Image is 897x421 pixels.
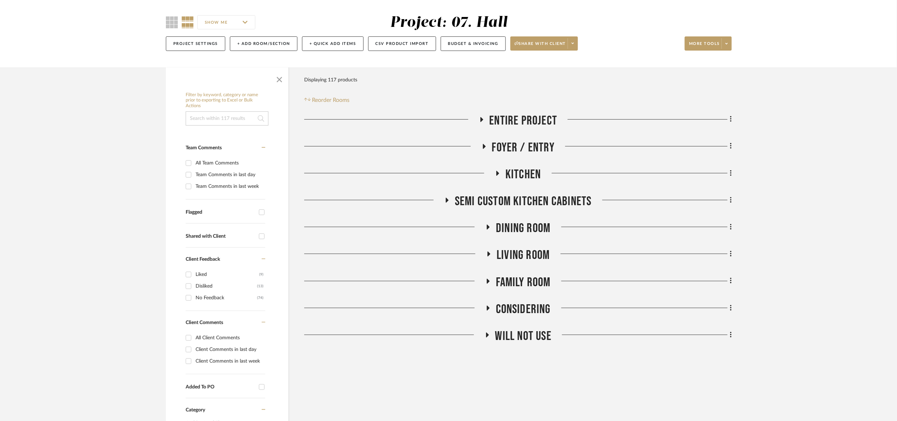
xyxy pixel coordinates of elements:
[186,145,222,150] span: Team Comments
[496,302,551,317] span: Considering
[196,157,264,169] div: All Team Comments
[257,281,264,292] div: (13)
[492,140,555,155] span: Foyer / Entry
[515,41,566,52] span: Share with client
[368,36,436,51] button: CSV Product Import
[196,181,264,192] div: Team Comments in last week
[186,111,268,126] input: Search within 117 results
[497,248,550,263] span: Living Room
[510,36,578,51] button: Share with client
[166,36,225,51] button: Project Settings
[196,269,259,280] div: Liked
[186,257,220,262] span: Client Feedback
[304,73,357,87] div: Displaying 117 products
[495,329,551,344] span: Will Not Use
[196,281,257,292] div: Disliked
[441,36,506,51] button: Budget & Invoicing
[186,384,255,390] div: Added To PO
[689,41,720,52] span: More tools
[196,344,264,355] div: Client Comments in last day
[186,320,223,325] span: Client Comments
[505,167,541,182] span: Kitchen
[259,269,264,280] div: (9)
[390,15,507,30] div: Project: 07. Hall
[257,292,264,304] div: (74)
[186,209,255,215] div: Flagged
[312,96,350,104] span: Reorder Rooms
[196,356,264,367] div: Client Comments in last week
[186,233,255,240] div: Shared with Client
[196,169,264,180] div: Team Comments in last day
[272,71,287,85] button: Close
[186,92,268,109] h6: Filter by keyword, category or name prior to exporting to Excel or Bulk Actions
[685,36,732,51] button: More tools
[496,221,550,236] span: Dining Room
[196,332,264,344] div: All Client Comments
[302,36,364,51] button: + Quick Add Items
[455,194,592,209] span: Semi custom kitchen cabinets
[490,113,557,128] span: Entire Project
[196,292,257,304] div: No Feedback
[230,36,297,51] button: + Add Room/Section
[186,407,205,413] span: Category
[304,96,350,104] button: Reorder Rooms
[496,275,551,290] span: Family Room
